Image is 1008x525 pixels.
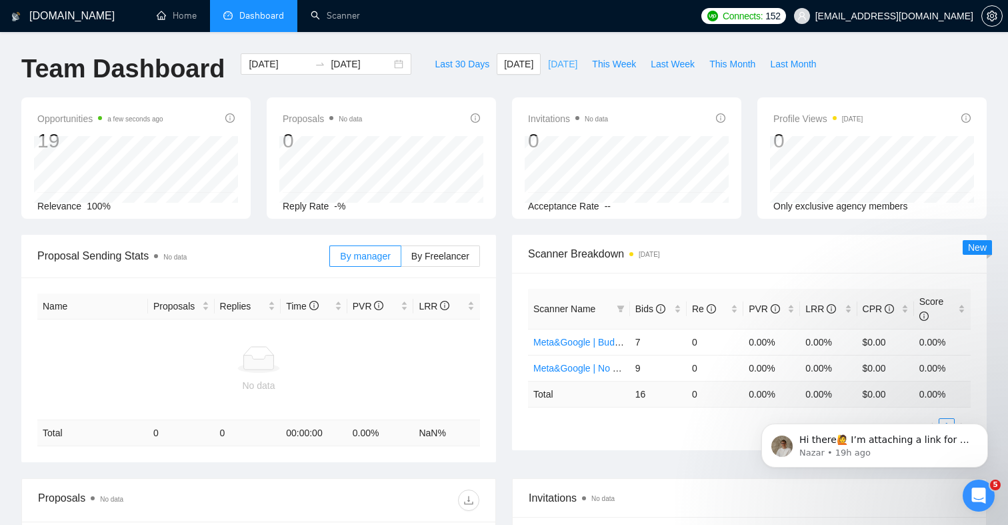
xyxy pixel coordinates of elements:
[630,355,687,381] td: 9
[21,53,225,85] h1: Team Dashboard
[37,294,148,320] th: Name
[223,11,233,20] span: dashboard
[687,355,743,381] td: 0
[982,11,1002,21] span: setting
[990,480,1001,490] span: 5
[353,301,384,312] span: PVR
[863,304,894,314] span: CPR
[585,53,643,75] button: This Week
[37,111,163,127] span: Opportunities
[591,495,615,502] span: No data
[347,420,414,446] td: 0.00 %
[459,495,479,506] span: download
[548,57,577,71] span: [DATE]
[981,11,1003,21] a: setting
[707,304,716,314] span: info-circle
[340,251,390,261] span: By manager
[857,329,914,355] td: $0.00
[283,128,362,153] div: 0
[605,201,611,211] span: --
[702,53,763,75] button: This Month
[528,111,608,127] span: Invitations
[763,53,823,75] button: Last Month
[249,57,309,71] input: Start date
[311,10,360,21] a: searchScanner
[315,59,325,69] span: swap-right
[687,329,743,355] td: 0
[411,251,469,261] span: By Freelancer
[528,381,630,407] td: Total
[541,53,585,75] button: [DATE]
[743,329,800,355] td: 0.00%
[413,420,480,446] td: NaN %
[651,57,695,71] span: Last Week
[215,420,281,446] td: 0
[37,247,329,264] span: Proposal Sending Stats
[419,301,449,312] span: LRR
[37,420,148,446] td: Total
[749,304,780,314] span: PVR
[773,201,908,211] span: Only exclusive agency members
[458,490,479,511] button: download
[153,299,199,314] span: Proposals
[37,128,163,153] div: 19
[38,490,259,511] div: Proposals
[533,363,683,374] a: Meta&Google | No Budget Specified
[281,420,347,446] td: 00:00:00
[100,496,123,503] span: No data
[743,355,800,381] td: 0.00%
[148,420,215,446] td: 0
[630,381,687,407] td: 16
[497,53,541,75] button: [DATE]
[687,381,743,407] td: 0
[220,299,266,314] span: Replies
[11,6,21,27] img: logo
[529,490,970,506] span: Invitations
[309,301,319,310] span: info-circle
[635,304,665,314] span: Bids
[709,57,755,71] span: This Month
[87,201,111,211] span: 100%
[592,57,636,71] span: This Week
[239,10,284,21] span: Dashboard
[528,201,599,211] span: Acceptance Rate
[107,115,163,123] time: a few seconds ago
[528,245,971,262] span: Scanner Breakdown
[716,113,725,123] span: info-circle
[827,304,836,314] span: info-circle
[334,201,345,211] span: -%
[148,294,215,320] th: Proposals
[919,312,929,321] span: info-circle
[723,9,763,23] span: Connects:
[315,59,325,69] span: to
[692,304,716,314] span: Re
[800,329,857,355] td: 0.00%
[585,115,608,123] span: No data
[339,115,362,123] span: No data
[914,381,971,407] td: 0.00 %
[225,113,235,123] span: info-circle
[914,329,971,355] td: 0.00%
[427,53,497,75] button: Last 30 Days
[630,329,687,355] td: 7
[617,305,625,313] span: filter
[656,304,665,314] span: info-circle
[215,294,281,320] th: Replies
[471,113,480,123] span: info-circle
[963,480,995,512] iframe: Intercom live chat
[283,111,362,127] span: Proposals
[805,304,836,314] span: LRR
[771,304,780,314] span: info-circle
[800,381,857,407] td: 0.00 %
[163,253,187,261] span: No data
[283,201,329,211] span: Reply Rate
[331,57,391,71] input: End date
[643,53,702,75] button: Last Week
[800,355,857,381] td: 0.00%
[707,11,718,21] img: upwork-logo.png
[440,301,449,310] span: info-circle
